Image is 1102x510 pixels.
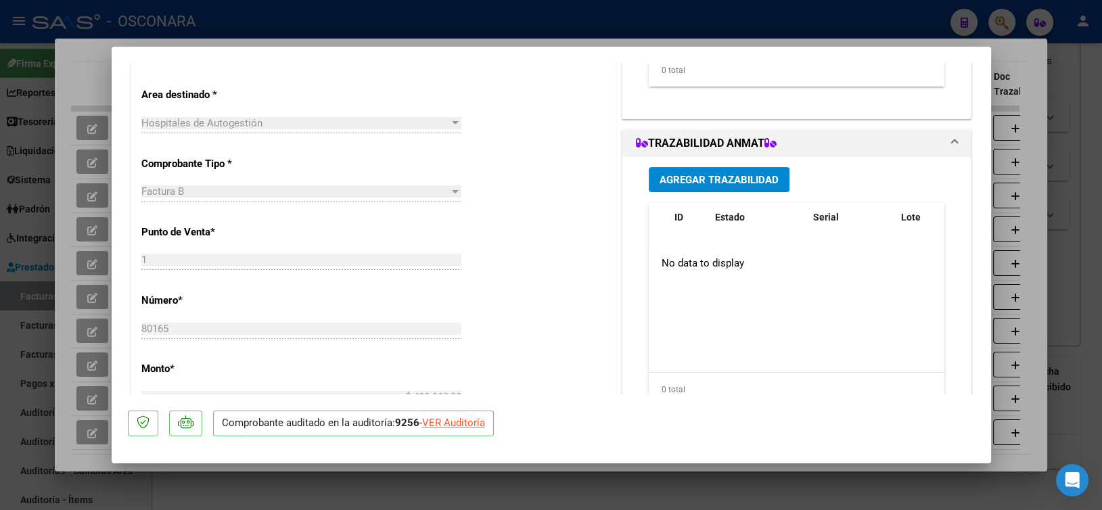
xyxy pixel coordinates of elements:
div: 0 total [649,53,945,87]
span: Factura B [141,185,184,198]
strong: 9256 [395,417,419,429]
p: Número [141,293,281,308]
div: 0 total [649,373,945,407]
span: Estado [715,212,745,223]
datatable-header-cell: Lote [896,203,953,248]
datatable-header-cell: ID [669,203,710,248]
p: Area destinado * [141,87,281,103]
span: Agregar Trazabilidad [660,174,779,186]
span: Hospitales de Autogestión [141,117,262,129]
div: Open Intercom Messenger [1056,464,1088,496]
span: Lote [901,212,921,223]
mat-expansion-panel-header: TRAZABILIDAD ANMAT [622,130,971,157]
p: Comprobante Tipo * [141,156,281,172]
div: No data to display [649,246,940,280]
p: Monto [141,361,281,377]
p: Punto de Venta [141,225,281,240]
p: Comprobante auditado en la auditoría: - [213,411,494,437]
h1: TRAZABILIDAD ANMAT [636,135,777,152]
span: ID [674,212,683,223]
div: TRAZABILIDAD ANMAT [622,157,971,438]
div: VER Auditoría [422,415,485,431]
button: Agregar Trazabilidad [649,167,789,192]
span: Serial [813,212,839,223]
datatable-header-cell: Estado [710,203,808,248]
datatable-header-cell: Serial [808,203,896,248]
